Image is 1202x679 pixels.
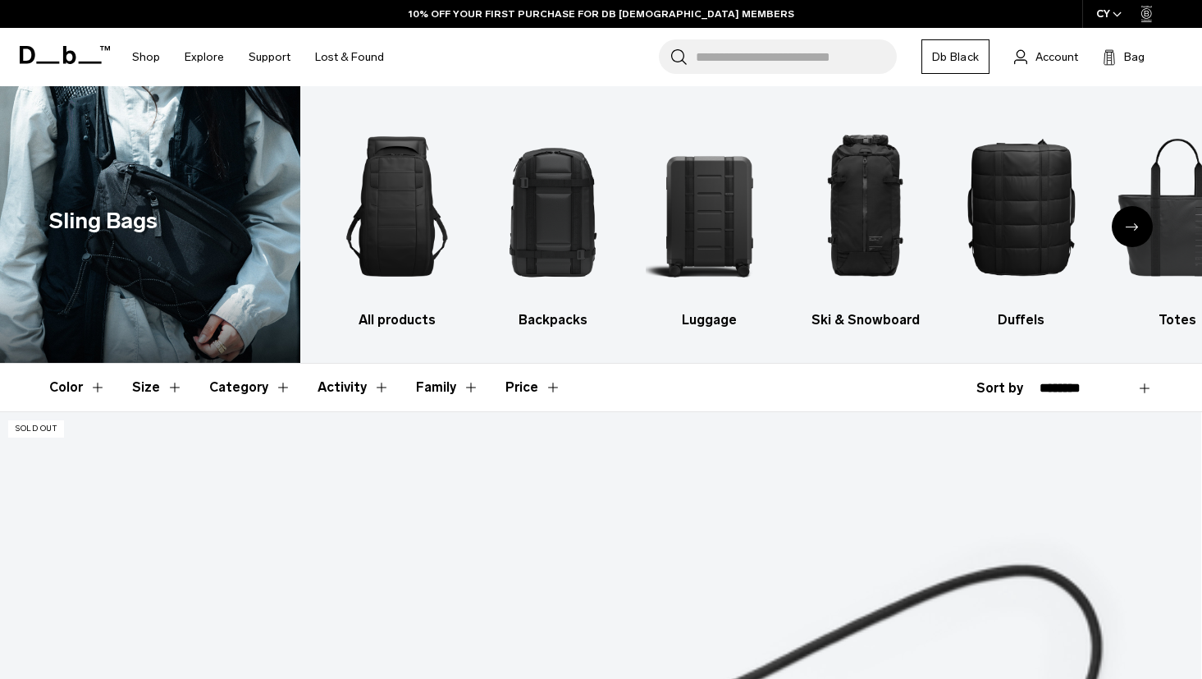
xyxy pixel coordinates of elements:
a: Support [249,28,290,86]
button: Toggle Filter [209,364,291,411]
button: Toggle Price [505,364,561,411]
a: Lost & Found [315,28,384,86]
h3: Duffels [957,310,1085,330]
a: Shop [132,28,160,86]
h1: Sling Bags [49,204,158,238]
li: 5 / 10 [957,111,1085,330]
a: Db Backpacks [490,111,617,330]
img: Db [490,111,617,302]
h3: Backpacks [490,310,617,330]
span: Account [1035,48,1078,66]
img: Db [333,111,460,302]
a: Db Luggage [646,111,773,330]
p: Sold Out [8,420,64,438]
a: Db Black [921,39,989,74]
button: Toggle Filter [318,364,390,411]
a: Db Ski & Snowboard [802,111,929,330]
a: 10% OFF YOUR FIRST PURCHASE FOR DB [DEMOGRAPHIC_DATA] MEMBERS [409,7,794,21]
img: Db [646,111,773,302]
h3: Luggage [646,310,773,330]
a: Db All products [333,111,460,330]
button: Toggle Filter [49,364,106,411]
img: Db [802,111,929,302]
a: Explore [185,28,224,86]
a: Account [1014,47,1078,67]
img: Db [957,111,1085,302]
li: 4 / 10 [802,111,929,330]
h3: Ski & Snowboard [802,310,929,330]
button: Bag [1103,47,1145,67]
li: 1 / 10 [333,111,460,330]
button: Toggle Filter [132,364,183,411]
li: 2 / 10 [490,111,617,330]
h3: All products [333,310,460,330]
li: 3 / 10 [646,111,773,330]
span: Bag [1124,48,1145,66]
a: Db Duffels [957,111,1085,330]
nav: Main Navigation [120,28,396,86]
div: Next slide [1112,206,1153,247]
button: Toggle Filter [416,364,479,411]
